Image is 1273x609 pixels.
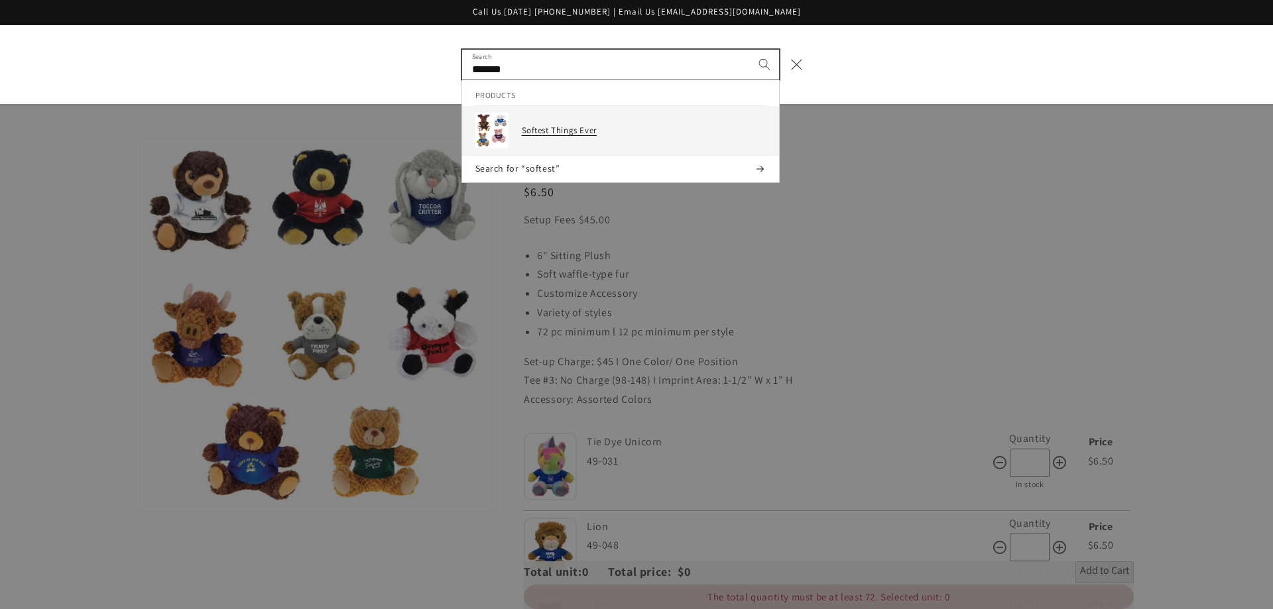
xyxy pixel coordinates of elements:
button: Close [782,50,812,79]
button: Search [750,50,779,79]
img: Softest Things Ever [475,113,509,148]
h2: Products [475,80,766,106]
button: Search for “softest” [462,156,779,182]
a: Softest Things Ever [462,106,779,155]
h3: Softest Things Ever [522,125,766,137]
